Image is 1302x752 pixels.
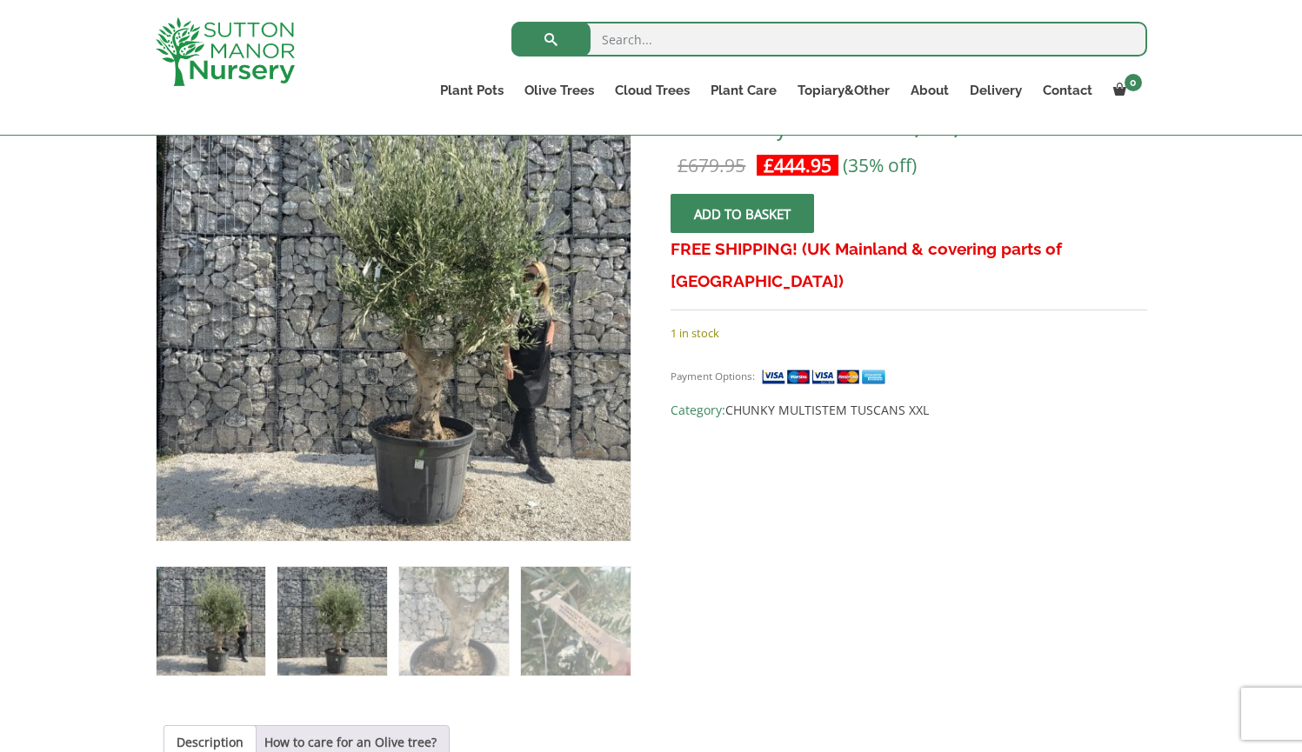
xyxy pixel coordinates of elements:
h3: FREE SHIPPING! (UK Mainland & covering parts of [GEOGRAPHIC_DATA]) [671,233,1146,297]
span: £ [764,153,774,177]
span: (35% off) [843,153,917,177]
img: payment supported [761,368,891,386]
bdi: 444.95 [764,153,831,177]
a: About [900,78,959,103]
a: Topiary&Other [787,78,900,103]
img: Olive Tree Tuscan Multi Stem Chunky Trunk J767 [157,567,265,675]
span: £ [678,153,688,177]
img: Olive Tree Tuscan Multi Stem Chunky Trunk J767 - Image 2 [277,567,386,675]
h1: Olive Tree Tuscan Multi Stem Chunky Trunk J767 [671,66,1146,139]
bdi: 679.95 [678,153,745,177]
span: 0 [1125,74,1142,91]
a: Plant Pots [430,78,514,103]
span: Category: [671,400,1146,421]
a: Olive Trees [514,78,604,103]
a: 0 [1103,78,1147,103]
a: Delivery [959,78,1032,103]
img: Olive Tree Tuscan Multi Stem Chunky Trunk J767 - Image 4 [521,567,630,675]
small: Payment Options: [671,369,755,383]
a: CHUNKY MULTISTEM TUSCANS XXL [725,402,929,418]
p: 1 in stock [671,323,1146,343]
button: Add to basket [671,194,814,233]
img: Olive Tree Tuscan Multi Stem Chunky Trunk J767 - Image 3 [399,567,508,675]
a: Cloud Trees [604,78,700,103]
input: Search... [511,22,1147,57]
img: logo [156,17,295,86]
a: Contact [1032,78,1103,103]
a: Plant Care [700,78,787,103]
